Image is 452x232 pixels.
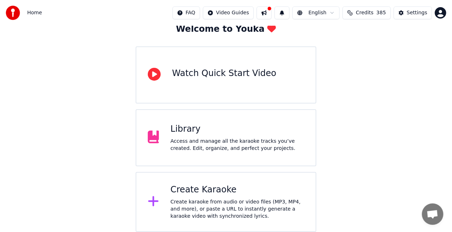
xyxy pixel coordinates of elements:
button: FAQ [172,6,200,19]
button: Credits385 [342,6,390,19]
div: Open chat [422,203,443,225]
div: Create Karaoke [170,184,304,196]
div: Settings [407,9,427,16]
button: Video Guides [203,6,254,19]
div: Library [170,123,304,135]
button: Settings [394,6,432,19]
div: Create karaoke from audio or video files (MP3, MP4, and more), or paste a URL to instantly genera... [170,198,304,220]
div: Watch Quick Start Video [172,68,276,79]
span: Credits [356,9,373,16]
div: Welcome to Youka [176,24,276,35]
span: 385 [376,9,386,16]
img: youka [6,6,20,20]
div: Access and manage all the karaoke tracks you’ve created. Edit, organize, and perfect your projects. [170,138,304,152]
nav: breadcrumb [27,9,42,16]
span: Home [27,9,42,16]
